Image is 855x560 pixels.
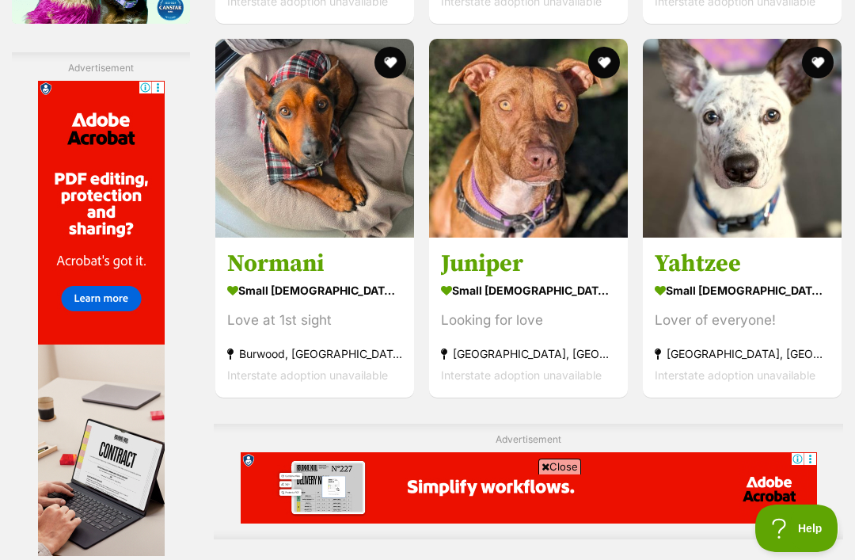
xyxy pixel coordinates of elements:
strong: small [DEMOGRAPHIC_DATA] Dog [441,280,616,303]
img: Juniper - Staffordshire Bull Terrier Dog [429,39,628,238]
span: Interstate adoption unavailable [227,369,388,383]
h3: Normani [227,250,402,280]
img: Yahtzee - Jack Russell Terrier x Border Collie x Staffordshire Bull Terrier Dog [643,39,842,238]
span: Interstate adoption unavailable [655,369,815,383]
button: favourite [374,47,406,78]
iframe: Advertisement [44,481,811,552]
iframe: Advertisement [241,452,817,524]
iframe: Help Scout Beacon - Open [755,505,839,552]
strong: small [DEMOGRAPHIC_DATA] Dog [227,280,402,303]
button: favourite [802,47,834,78]
span: Close [538,459,581,474]
div: Advertisement [214,424,843,540]
a: Yahtzee small [DEMOGRAPHIC_DATA] Dog Lover of everyone! [GEOGRAPHIC_DATA], [GEOGRAPHIC_DATA] Inte... [643,238,842,398]
button: favourite [588,47,620,78]
h3: Yahtzee [655,250,830,280]
img: Normani - Dachshund Dog [215,39,414,238]
strong: small [DEMOGRAPHIC_DATA] Dog [655,280,830,303]
a: Juniper small [DEMOGRAPHIC_DATA] Dog Looking for love [GEOGRAPHIC_DATA], [GEOGRAPHIC_DATA] Inters... [429,238,628,398]
a: Normani small [DEMOGRAPHIC_DATA] Dog Love at 1st sight Burwood, [GEOGRAPHIC_DATA] Interstate adop... [215,238,414,398]
h3: Juniper [441,250,616,280]
div: Lover of everyone! [655,310,830,332]
div: Love at 1st sight [227,310,402,332]
strong: Burwood, [GEOGRAPHIC_DATA] [227,344,402,365]
strong: [GEOGRAPHIC_DATA], [GEOGRAPHIC_DATA] [441,344,616,365]
iframe: Advertisement [38,81,165,556]
span: Interstate adoption unavailable [441,369,602,383]
div: Looking for love [441,310,616,332]
strong: [GEOGRAPHIC_DATA], [GEOGRAPHIC_DATA] [655,344,830,365]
